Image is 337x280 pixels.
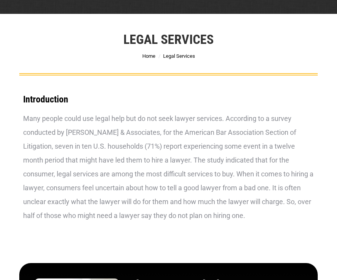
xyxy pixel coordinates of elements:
span: Legal Services [163,53,195,59]
a: Home [142,53,155,59]
div: Many people could use legal help but do not seek lawyer services. According to a survey conducted... [23,112,314,223]
h3: Introduction [23,95,314,104]
h1: Legal Services [123,31,214,48]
